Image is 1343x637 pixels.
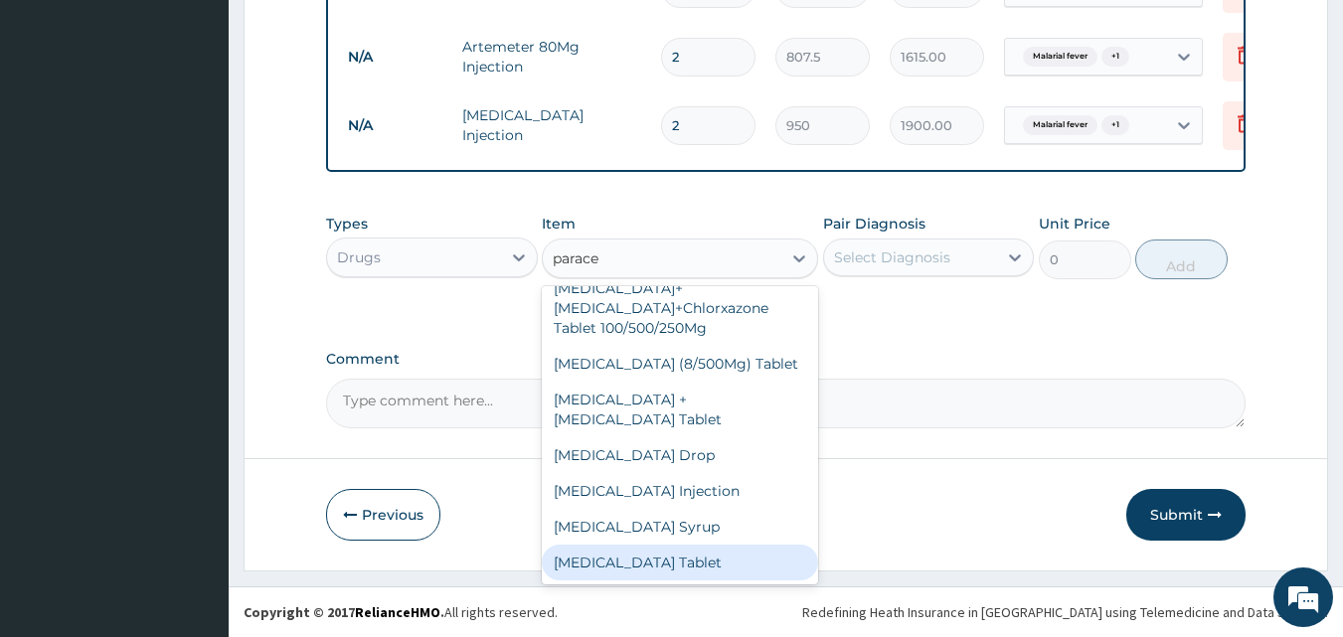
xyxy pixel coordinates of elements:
div: Chat with us now [103,111,334,137]
div: [MEDICAL_DATA] Injection [542,473,818,509]
button: Add [1135,239,1228,279]
button: Previous [326,489,440,541]
span: Malarial fever [1023,47,1097,67]
div: Redefining Heath Insurance in [GEOGRAPHIC_DATA] using Telemedicine and Data Science! [802,602,1328,622]
td: [MEDICAL_DATA] Injection [452,95,651,155]
label: Item [542,214,576,234]
div: [MEDICAL_DATA] Syrup [542,509,818,545]
td: N/A [338,39,452,76]
span: + 1 [1101,47,1129,67]
label: Pair Diagnosis [823,214,925,234]
div: Drugs [337,247,381,267]
label: Unit Price [1039,214,1110,234]
div: [MEDICAL_DATA] + [MEDICAL_DATA] Tablet [542,382,818,437]
strong: Copyright © 2017 . [244,603,444,621]
div: [MEDICAL_DATA]+[MEDICAL_DATA]+Chlorxazone Tablet 100/500/250Mg [542,270,818,346]
div: Minimize live chat window [326,10,374,58]
span: We're online! [115,192,274,393]
td: Artemeter 80Mg Injection [452,27,651,86]
textarea: Type your message and hit 'Enter' [10,425,379,495]
span: + 1 [1101,115,1129,135]
div: [MEDICAL_DATA] Tablet [542,545,818,580]
img: d_794563401_company_1708531726252_794563401 [37,99,81,149]
div: [MEDICAL_DATA] (8/500Mg) Tablet [542,346,818,382]
td: N/A [338,107,452,144]
span: Malarial fever [1023,115,1097,135]
footer: All rights reserved. [229,586,1343,637]
label: Types [326,216,368,233]
a: RelianceHMO [355,603,440,621]
div: Select Diagnosis [834,247,950,267]
label: Comment [326,351,1247,368]
button: Submit [1126,489,1246,541]
div: [MEDICAL_DATA] Drop [542,437,818,473]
